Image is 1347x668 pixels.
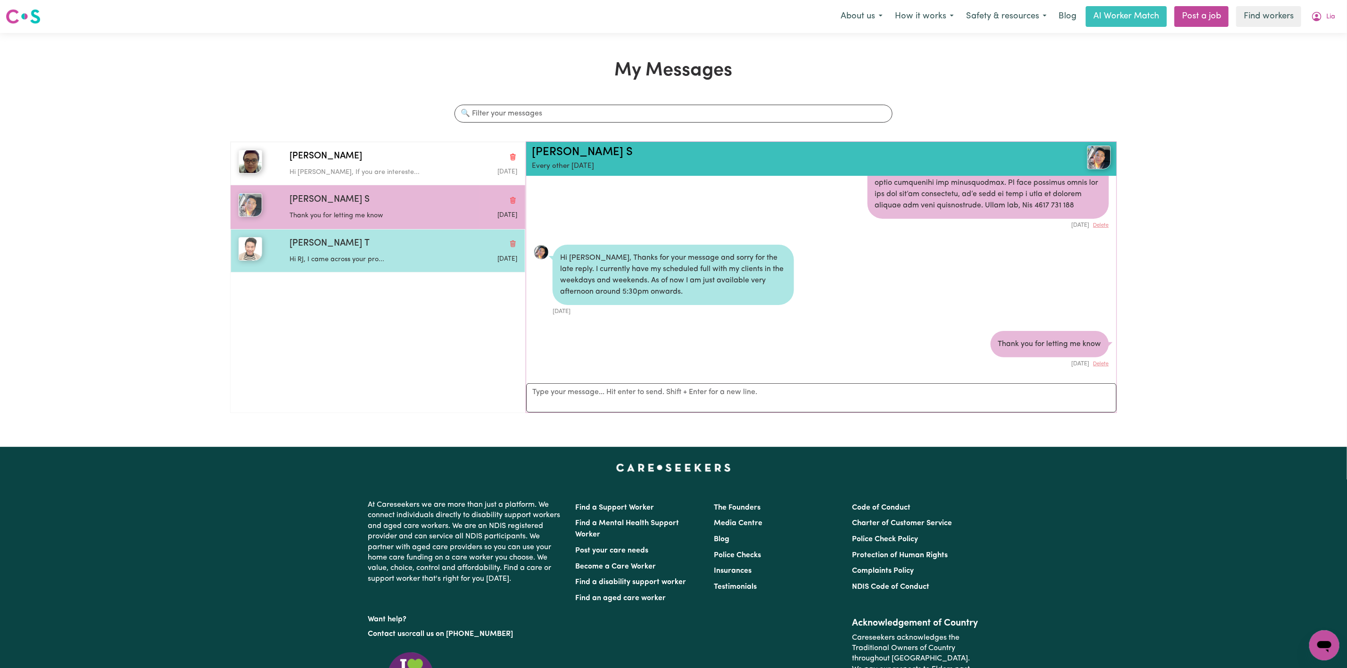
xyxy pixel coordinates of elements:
[1053,6,1082,27] a: Blog
[497,212,517,218] span: Message sent on September 1, 2025
[553,245,794,305] div: Hi [PERSON_NAME], Thanks for your message and sorry for the late reply. I currently have my sched...
[852,618,979,629] h2: Acknowledgement of Country
[852,552,948,559] a: Protection of Human Rights
[714,567,752,575] a: Insurances
[289,150,362,164] span: [PERSON_NAME]
[616,464,731,471] a: Careseekers home page
[289,237,370,251] span: [PERSON_NAME] T
[868,219,1109,230] div: [DATE]
[576,547,649,554] a: Post your care needs
[576,520,679,538] a: Find a Mental Health Support Worker
[1093,222,1109,230] button: Delete
[835,7,889,26] button: About us
[231,142,525,185] button: Carl Vincent G[PERSON_NAME]Delete conversationHi [PERSON_NAME], If you are intereste...Message se...
[1305,7,1341,26] button: My Account
[497,169,517,175] span: Message sent on September 3, 2025
[239,193,262,217] img: Ashley Jed S
[852,520,952,527] a: Charter of Customer Service
[1086,6,1167,27] a: AI Worker Match
[852,504,910,511] a: Code of Conduct
[714,536,729,543] a: Blog
[532,147,633,158] a: [PERSON_NAME] S
[239,150,262,173] img: Carl Vincent G
[889,7,960,26] button: How it works
[6,8,41,25] img: Careseekers logo
[231,185,525,229] button: Ashley Jed S[PERSON_NAME] SDelete conversationThank you for letting me knowMessage sent on Septem...
[368,630,405,638] a: Contact us
[1236,6,1301,27] a: Find workers
[852,567,914,575] a: Complaints Policy
[1309,630,1339,660] iframe: Button to launch messaging window, conversation in progress
[991,331,1109,357] div: Thank you for letting me know
[289,193,370,207] span: [PERSON_NAME] S
[289,255,441,265] p: Hi RJ, I came across your pro...
[1014,146,1111,169] a: Ashley Jed S
[532,161,1014,172] p: Every other [DATE]
[509,194,517,206] button: Delete conversation
[509,150,517,163] button: Delete conversation
[576,578,686,586] a: Find a disability support worker
[576,563,656,570] a: Become a Care Worker
[230,59,1117,82] h1: My Messages
[714,552,761,559] a: Police Checks
[553,305,794,316] div: [DATE]
[455,105,892,123] input: 🔍 Filter your messages
[368,496,564,588] p: At Careseekers we are more than just a platform. We connect individuals directly to disability su...
[1093,360,1109,368] button: Delete
[289,167,441,178] p: Hi [PERSON_NAME], If you are intereste...
[509,238,517,250] button: Delete conversation
[413,630,513,638] a: call us on [PHONE_NUMBER]
[852,583,929,591] a: NDIS Code of Conduct
[1087,146,1111,169] img: View Ashley Jed S's profile
[576,594,666,602] a: Find an aged care worker
[1326,12,1335,22] span: Lia
[534,245,549,260] img: 1481FD4991560C89D724F0DE20D12218_avatar_blob
[289,211,441,221] p: Thank you for letting me know
[368,610,564,625] p: Want help?
[852,536,918,543] a: Police Check Policy
[714,583,757,591] a: Testimonials
[239,237,262,261] img: Honorato T
[534,245,549,260] a: View Ashley Jed S's profile
[714,520,762,527] a: Media Centre
[960,7,1053,26] button: Safety & resources
[1174,6,1229,27] a: Post a job
[576,504,654,511] a: Find a Support Worker
[6,6,41,27] a: Careseekers logo
[368,625,564,643] p: or
[231,229,525,272] button: Honorato T[PERSON_NAME] TDelete conversationHi RJ, I came across your pro...Message sent on Septe...
[497,256,517,262] span: Message sent on September 0, 2025
[714,504,760,511] a: The Founders
[991,357,1109,368] div: [DATE]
